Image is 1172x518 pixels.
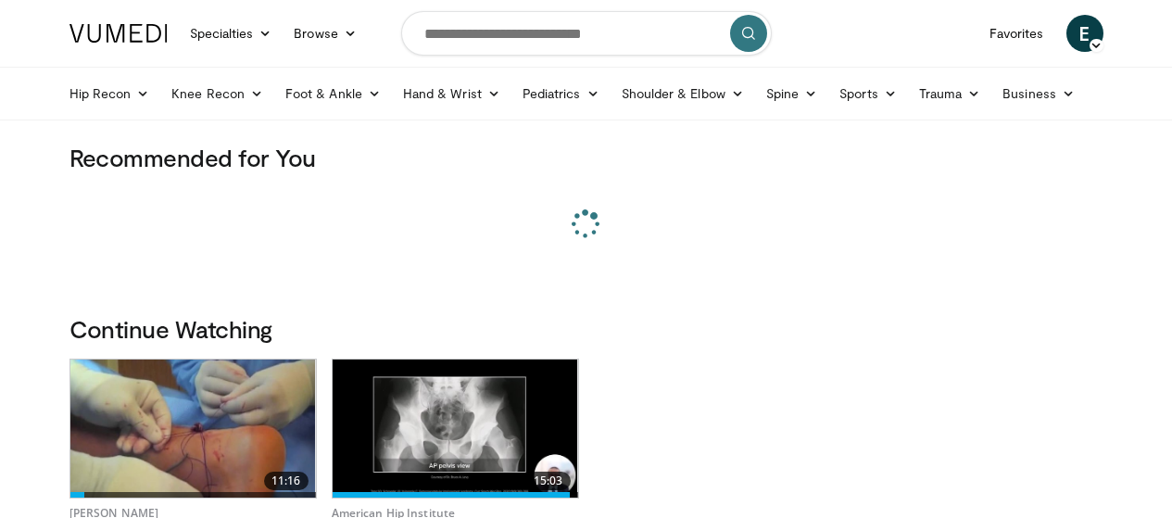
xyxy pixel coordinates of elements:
a: Sports [828,75,908,112]
a: 11:16 [70,360,316,498]
img: VuMedi Logo [69,24,168,43]
a: Spine [755,75,828,112]
a: Favorites [978,15,1055,52]
img: 2e74dc0b-20c0-45f6-b916-4deb0511c45e.620x360_q85_upscale.jpg [70,360,316,498]
a: Pediatrics [511,75,611,112]
img: b7c47f10-8545-4e85-b733-2f39ce51c036.620x360_q85_upscale.jpg [333,360,578,498]
a: Hand & Wrist [392,75,511,112]
h3: Continue Watching [69,314,1103,344]
input: Search topics, interventions [401,11,772,56]
a: Specialties [179,15,284,52]
span: 11:16 [264,472,309,490]
a: Knee Recon [160,75,274,112]
a: Business [991,75,1086,112]
a: 15:03 [333,360,578,498]
a: Trauma [908,75,992,112]
a: Browse [283,15,368,52]
a: Foot & Ankle [274,75,392,112]
a: Hip Recon [58,75,161,112]
a: E [1066,15,1103,52]
span: 15:03 [526,472,571,490]
a: Shoulder & Elbow [611,75,755,112]
h3: Recommended for You [69,143,1103,172]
